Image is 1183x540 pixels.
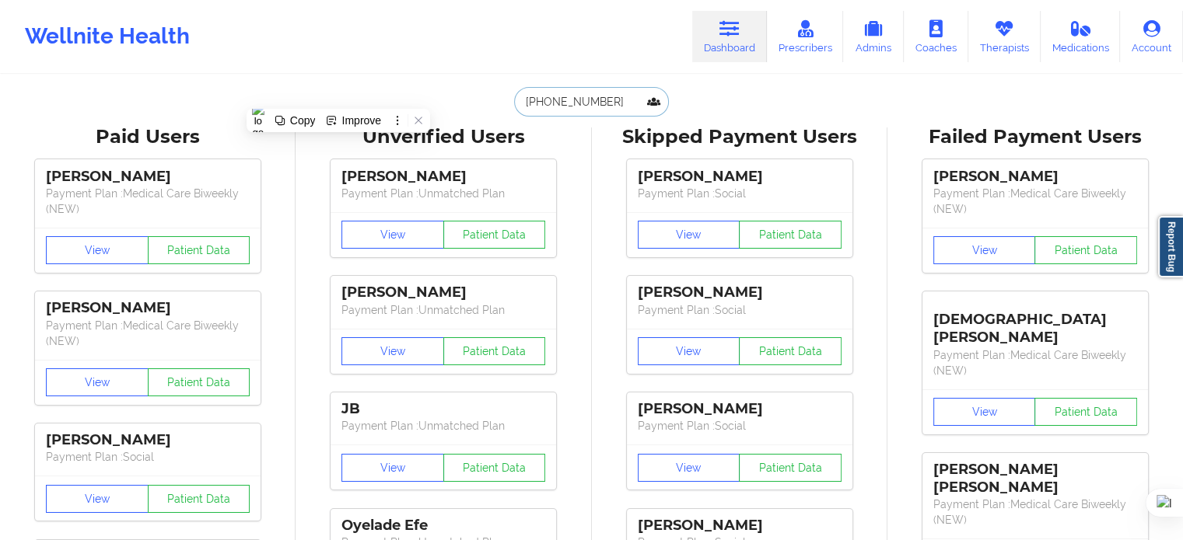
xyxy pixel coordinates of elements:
[341,418,545,434] p: Payment Plan : Unmatched Plan
[638,454,740,482] button: View
[638,517,842,535] div: [PERSON_NAME]
[341,400,545,418] div: JB
[904,11,968,62] a: Coaches
[443,454,546,482] button: Patient Data
[638,284,842,301] div: [PERSON_NAME]
[739,221,842,249] button: Patient Data
[341,517,545,535] div: Oyelade Efe
[638,400,842,418] div: [PERSON_NAME]
[46,449,250,465] p: Payment Plan : Social
[638,418,842,434] p: Payment Plan : Social
[148,485,250,513] button: Patient Data
[638,221,740,249] button: View
[11,125,285,149] div: Paid Users
[148,236,250,264] button: Patient Data
[46,168,250,186] div: [PERSON_NAME]
[46,318,250,349] p: Payment Plan : Medical Care Biweekly (NEW)
[306,125,580,149] div: Unverified Users
[638,186,842,201] p: Payment Plan : Social
[341,186,545,201] p: Payment Plan : Unmatched Plan
[1120,11,1183,62] a: Account
[933,236,1036,264] button: View
[46,299,250,317] div: [PERSON_NAME]
[933,299,1137,347] div: [DEMOGRAPHIC_DATA][PERSON_NAME]
[1034,236,1137,264] button: Patient Data
[341,221,444,249] button: View
[933,496,1137,528] p: Payment Plan : Medical Care Biweekly (NEW)
[603,125,877,149] div: Skipped Payment Users
[341,168,545,186] div: [PERSON_NAME]
[46,368,149,396] button: View
[933,186,1137,217] p: Payment Plan : Medical Care Biweekly (NEW)
[739,454,842,482] button: Patient Data
[1158,216,1183,277] a: Report Bug
[443,337,546,365] button: Patient Data
[341,454,444,482] button: View
[933,347,1137,378] p: Payment Plan : Medical Care Biweekly (NEW)
[638,302,842,318] p: Payment Plan : Social
[933,168,1137,186] div: [PERSON_NAME]
[767,11,844,62] a: Prescribers
[968,11,1041,62] a: Therapists
[739,337,842,365] button: Patient Data
[46,485,149,513] button: View
[692,11,767,62] a: Dashboard
[46,236,149,264] button: View
[638,337,740,365] button: View
[1034,398,1137,426] button: Patient Data
[148,368,250,396] button: Patient Data
[843,11,904,62] a: Admins
[341,302,545,318] p: Payment Plan : Unmatched Plan
[341,284,545,301] div: [PERSON_NAME]
[1041,11,1121,62] a: Medications
[443,221,546,249] button: Patient Data
[898,125,1172,149] div: Failed Payment Users
[638,168,842,186] div: [PERSON_NAME]
[933,461,1137,496] div: [PERSON_NAME] [PERSON_NAME]
[341,337,444,365] button: View
[933,398,1036,426] button: View
[46,186,250,217] p: Payment Plan : Medical Care Biweekly (NEW)
[46,431,250,449] div: [PERSON_NAME]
